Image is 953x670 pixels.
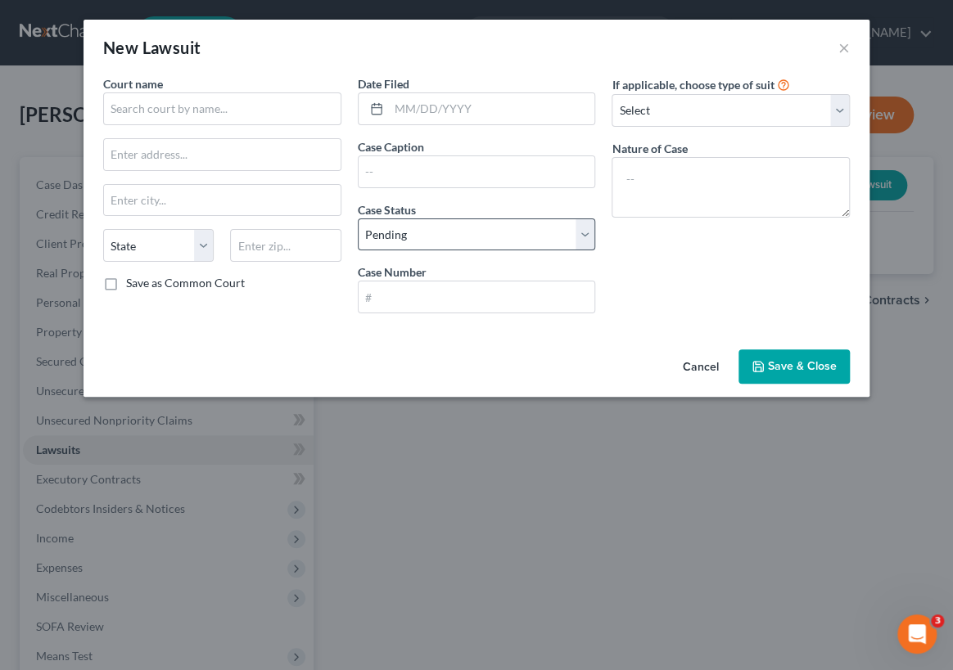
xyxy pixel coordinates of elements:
input: Enter address... [104,139,341,170]
label: Case Caption [358,138,424,155]
span: Save & Close [768,359,837,373]
input: Enter zip... [230,229,341,262]
label: If applicable, choose type of suit [612,76,774,93]
label: Save as Common Court [126,275,245,291]
input: -- [359,156,595,187]
input: Search court by name... [103,92,341,125]
button: × [838,38,850,57]
label: Case Number [358,263,427,281]
iframe: Intercom live chat [897,614,937,654]
span: Lawsuit [142,38,201,57]
button: Save & Close [738,349,850,384]
input: # [359,281,595,313]
span: 3 [931,614,944,627]
input: MM/DD/YYYY [389,93,595,124]
label: Date Filed [358,75,409,92]
label: Nature of Case [612,140,687,157]
span: Case Status [358,203,416,217]
span: Court name [103,77,163,91]
input: Enter city... [104,185,341,216]
button: Cancel [670,351,732,384]
span: New [103,38,138,57]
